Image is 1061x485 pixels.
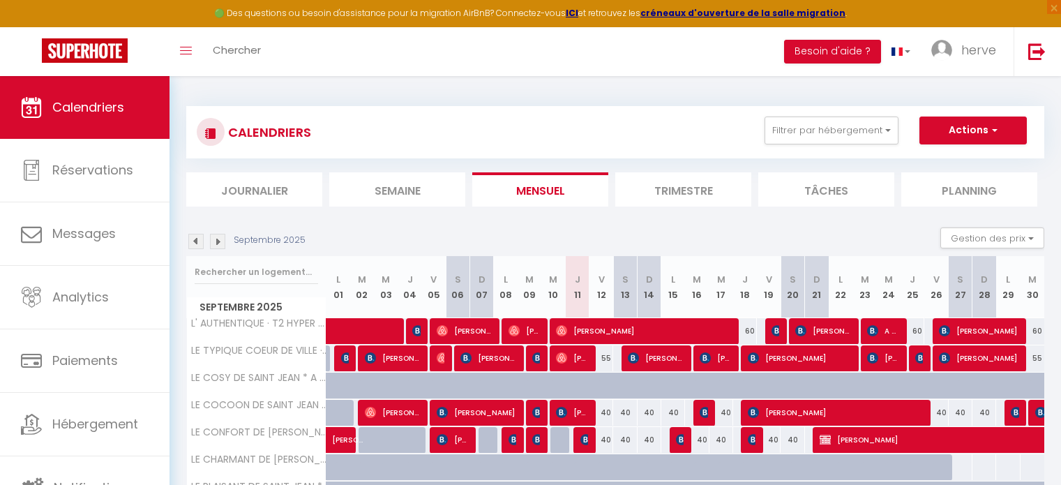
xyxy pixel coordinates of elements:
th: 14 [638,256,661,318]
abbr: M [885,273,893,286]
span: [PERSON_NAME] [556,318,730,344]
abbr: V [933,273,940,286]
span: Septembre 2025 [187,297,326,318]
p: Septembre 2025 [234,234,306,247]
th: 08 [494,256,518,318]
abbr: L [671,273,675,286]
th: 20 [781,256,804,318]
div: 40 [638,400,661,426]
span: [PERSON_NAME] [1011,399,1018,426]
li: Trimestre [615,172,751,207]
span: [PERSON_NAME]-[PERSON_NAME] [772,318,779,344]
th: 12 [589,256,613,318]
span: A J Elms [867,318,898,344]
div: 55 [1021,345,1044,371]
th: 09 [518,256,541,318]
button: Actions [919,117,1027,144]
span: LE COSY DE SAINT JEAN * A 2 PAS DE LA CLINIQUE DE L UNION* [189,373,329,383]
abbr: L [838,273,843,286]
span: [PERSON_NAME] [532,399,540,426]
span: [PERSON_NAME] [556,399,587,426]
th: 30 [1021,256,1044,318]
th: 02 [350,256,374,318]
span: [PERSON_NAME] [437,399,516,426]
div: 40 [949,400,972,426]
abbr: V [430,273,437,286]
abbr: M [1028,273,1037,286]
abbr: M [693,273,701,286]
span: [PERSON_NAME] [532,426,540,453]
span: [PERSON_NAME] [748,426,755,453]
abbr: M [382,273,390,286]
span: LE COCOON DE SAINT JEAN *A 2 PAS DE LA CLINIQUE DE L'UNION* [189,400,329,410]
div: 40 [972,400,996,426]
h3: CALENDRIERS [225,117,311,148]
th: 28 [972,256,996,318]
abbr: M [861,273,869,286]
span: [PERSON_NAME] [509,318,540,344]
th: 26 [924,256,948,318]
div: 40 [589,400,613,426]
abbr: D [646,273,653,286]
th: 27 [949,256,972,318]
span: [PERSON_NAME] [460,345,516,371]
div: 40 [661,400,685,426]
th: 15 [661,256,685,318]
th: 03 [374,256,398,318]
th: 19 [757,256,781,318]
a: [PERSON_NAME] [326,427,350,454]
div: 40 [757,427,781,453]
input: Rechercher un logement... [195,260,318,285]
abbr: D [981,273,988,286]
th: 23 [852,256,876,318]
a: créneaux d'ouverture de la salle migration [640,7,845,19]
span: [PERSON_NAME] [939,318,1018,344]
span: Calendriers [52,98,124,116]
abbr: D [479,273,486,286]
abbr: L [1006,273,1010,286]
th: 18 [733,256,757,318]
abbr: M [549,273,557,286]
abbr: S [790,273,796,286]
span: [PERSON_NAME] [795,318,850,344]
abbr: J [575,273,580,286]
span: [PERSON_NAME] [700,399,707,426]
a: Chercher [202,27,271,76]
span: LE CHARMANT DE [PERSON_NAME] * A DEUX PAS DE LA CLINIQUE DE L'UNION* [189,454,329,465]
span: [PERSON_NAME] [365,345,420,371]
span: [PERSON_NAME] [437,345,444,371]
abbr: M [525,273,534,286]
abbr: S [622,273,629,286]
th: 16 [685,256,709,318]
div: 60 [1021,318,1044,344]
th: 22 [829,256,852,318]
abbr: L [336,273,340,286]
th: 05 [422,256,446,318]
abbr: J [742,273,748,286]
li: Tâches [758,172,894,207]
span: LE TYPIQUE COEUR DE VILLE · T1 MEZZANINE * A 2 PAS DU CAPITOLE* [189,345,329,356]
span: Paiements [52,352,118,369]
abbr: S [455,273,461,286]
abbr: V [766,273,772,286]
div: 40 [781,427,804,453]
img: Super Booking [42,38,128,63]
th: 25 [901,256,924,318]
div: 60 [733,318,757,344]
li: Planning [901,172,1037,207]
span: [PERSON_NAME] [332,419,364,446]
span: [PERSON_NAME] [PERSON_NAME] [532,345,540,371]
div: 40 [613,427,637,453]
abbr: S [957,273,963,286]
span: [DEMOGRAPHIC_DATA][PERSON_NAME] [676,426,684,453]
th: 11 [566,256,589,318]
th: 24 [877,256,901,318]
span: SB M. [PERSON_NAME] [509,426,516,453]
div: 40 [709,400,733,426]
span: Analytics [52,288,109,306]
li: Journalier [186,172,322,207]
div: 60 [901,318,924,344]
span: Chercher [213,43,261,57]
div: 40 [924,400,948,426]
